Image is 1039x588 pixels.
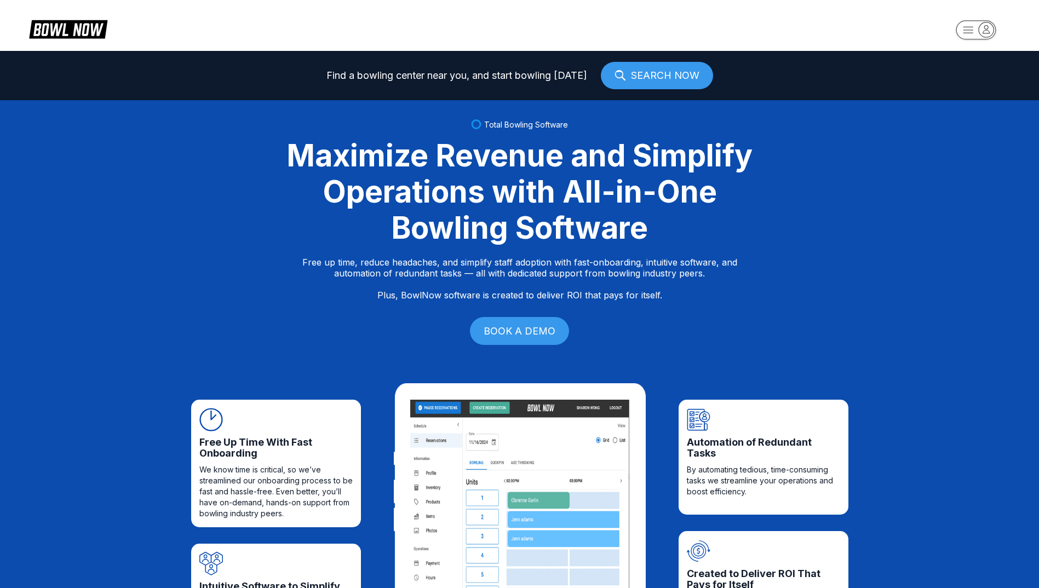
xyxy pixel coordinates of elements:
span: By automating tedious, time-consuming tasks we streamline your operations and boost efficiency. [687,464,840,497]
div: Maximize Revenue and Simplify Operations with All-in-One Bowling Software [273,137,766,246]
span: We know time is critical, so we’ve streamlined our onboarding process to be fast and hassle-free.... [199,464,353,519]
span: Total Bowling Software [484,120,568,129]
p: Free up time, reduce headaches, and simplify staff adoption with fast-onboarding, intuitive softw... [302,257,737,301]
span: Free Up Time With Fast Onboarding [199,437,353,459]
a: BOOK A DEMO [470,317,569,345]
span: Find a bowling center near you, and start bowling [DATE] [326,70,587,81]
span: Automation of Redundant Tasks [687,437,840,459]
a: SEARCH NOW [601,62,713,89]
